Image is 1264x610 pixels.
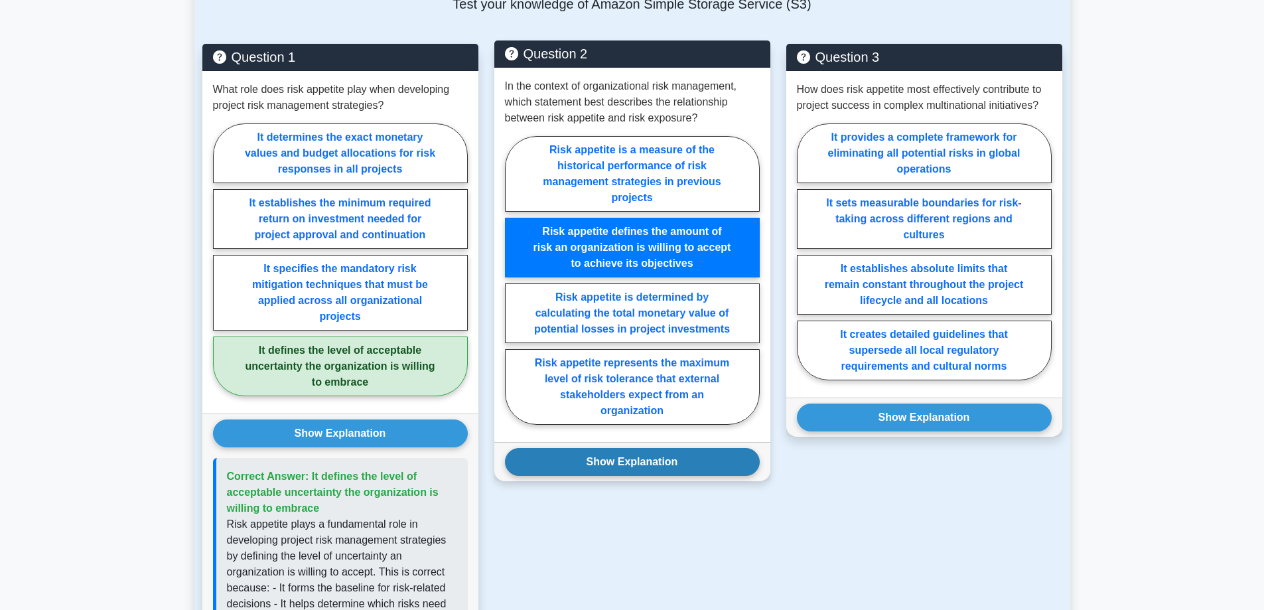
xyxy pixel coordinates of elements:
[797,49,1052,65] h5: Question 3
[505,46,760,62] h5: Question 2
[213,123,468,183] label: It determines the exact monetary values and budget allocations for risk responses in all projects
[213,255,468,331] label: It specifies the mandatory risk mitigation techniques that must be applied across all organizatio...
[213,419,468,447] button: Show Explanation
[213,189,468,249] label: It establishes the minimum required return on investment needed for project approval and continua...
[797,255,1052,315] label: It establishes absolute limits that remain constant throughout the project lifecycle and all loca...
[797,123,1052,183] label: It provides a complete framework for eliminating all potential risks in global operations
[227,471,439,514] span: Correct Answer: It defines the level of acceptable uncertainty the organization is willing to emb...
[797,321,1052,380] label: It creates detailed guidelines that supersede all local regulatory requirements and cultural norms
[505,78,760,126] p: In the context of organizational risk management, which statement best describes the relationship...
[505,218,760,277] label: Risk appetite defines the amount of risk an organization is willing to accept to achieve its obje...
[213,337,468,396] label: It defines the level of acceptable uncertainty the organization is willing to embrace
[797,82,1052,114] p: How does risk appetite most effectively contribute to project success in complex multinational in...
[213,82,468,114] p: What role does risk appetite play when developing project risk management strategies?
[797,189,1052,249] label: It sets measurable boundaries for risk-taking across different regions and cultures
[505,448,760,476] button: Show Explanation
[213,49,468,65] h5: Question 1
[505,349,760,425] label: Risk appetite represents the maximum level of risk tolerance that external stakeholders expect fr...
[505,136,760,212] label: Risk appetite is a measure of the historical performance of risk management strategies in previou...
[797,404,1052,431] button: Show Explanation
[505,283,760,343] label: Risk appetite is determined by calculating the total monetary value of potential losses in projec...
